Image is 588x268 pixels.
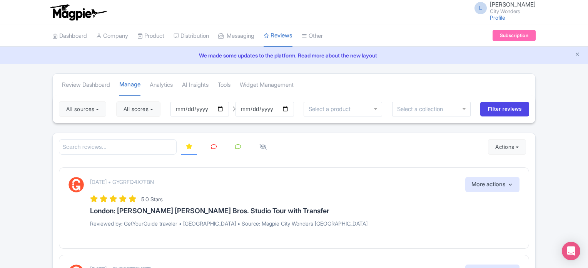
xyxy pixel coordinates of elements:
p: [DATE] • GYGRFQ4X7FBN [90,178,154,186]
input: Select a collection [397,106,448,113]
input: Filter reviews [480,102,529,116]
input: Search reviews... [59,139,177,155]
a: L [PERSON_NAME] City Wonders [470,2,536,14]
a: Tools [218,74,231,96]
button: Actions [488,139,526,155]
div: Open Intercom Messenger [562,242,580,260]
a: AI Insights [182,74,209,96]
h3: London: [PERSON_NAME] [PERSON_NAME] Bros. Studio Tour with Transfer [90,207,520,215]
img: GetYourGuide Logo [68,177,84,192]
a: Company [96,25,128,47]
a: Profile [490,14,505,21]
a: Distribution [174,25,209,47]
a: Dashboard [52,25,87,47]
span: [PERSON_NAME] [490,1,536,8]
span: L [474,2,487,14]
p: Reviewed by: GetYourGuide traveler • [GEOGRAPHIC_DATA] • Source: Magpie City Wonders [GEOGRAPHIC_... [90,219,520,228]
a: Other [302,25,323,47]
button: All scores [116,101,160,117]
small: City Wonders [490,9,536,14]
a: Messaging [218,25,254,47]
span: 5.0 Stars [141,196,163,202]
a: Reviews [264,25,292,47]
a: We made some updates to the platform. Read more about the new layout [5,51,583,59]
a: Widget Management [240,74,294,96]
a: Review Dashboard [62,74,110,96]
a: Analytics [150,74,173,96]
a: Manage [119,74,140,96]
input: Select a product [309,106,355,113]
button: All sources [59,101,106,117]
a: Product [137,25,164,47]
button: Close announcement [575,51,580,59]
button: More actions [465,177,520,192]
a: Subscription [493,30,536,41]
img: logo-ab69f6fb50320c5b225c76a69d11143b.png [48,4,108,21]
